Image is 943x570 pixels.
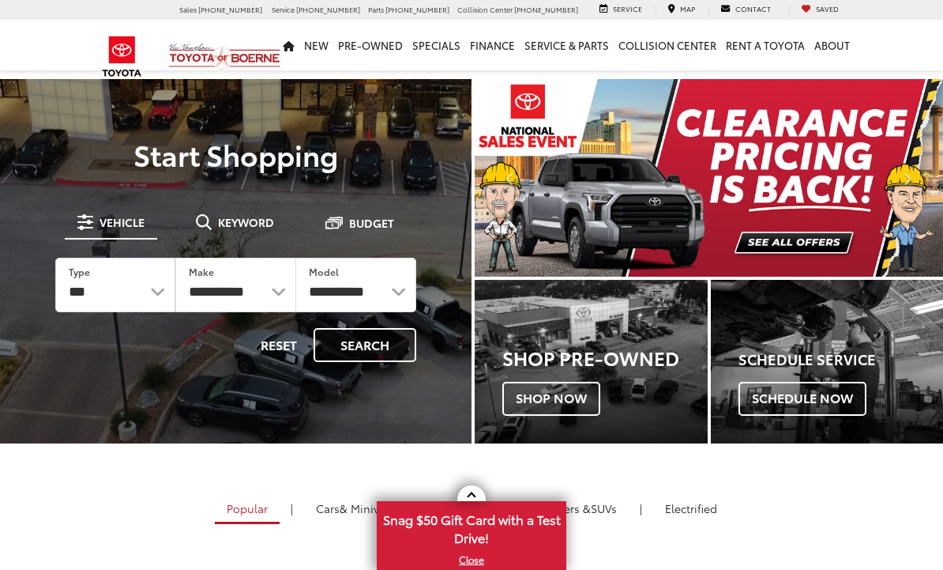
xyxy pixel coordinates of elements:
img: Clearance Pricing Is Back [475,79,943,277]
img: Toyota [92,31,152,82]
a: Home [278,20,299,70]
span: Contact [735,3,771,13]
a: Rent a Toyota [721,20,810,70]
span: Vehicle [100,217,145,228]
a: Service [588,4,654,17]
button: Click to view previous picture. [475,111,545,245]
a: Specials [408,20,465,70]
a: About [810,20,855,70]
a: Contact [708,4,783,17]
a: Service & Parts: Opens in a new tab [520,20,614,70]
span: [PHONE_NUMBER] [385,4,449,14]
h3: Shop Pre-Owned [502,347,708,368]
span: [PHONE_NUMBER] [514,4,578,14]
span: Service [613,3,642,13]
span: Shop Now [502,382,600,415]
span: [PHONE_NUMBER] [198,4,262,14]
a: SUVs [509,495,629,522]
a: Shop Pre-Owned Shop Now [475,280,708,443]
div: carousel slide number 1 of 2 [475,79,943,277]
span: Sales [179,4,197,14]
a: Popular [215,495,280,524]
a: Cars [304,495,404,522]
label: Type [69,265,90,278]
span: Schedule Now [738,382,866,415]
span: [PHONE_NUMBER] [296,4,360,14]
button: Search [314,328,416,362]
a: Map [656,4,707,17]
span: Collision Center [457,4,513,14]
li: | [636,500,646,516]
div: Toyota [475,280,708,443]
button: Click to view next picture. [873,111,943,245]
img: Vic Vaughan Toyota of Boerne [168,43,281,70]
a: My Saved Vehicles [789,4,851,17]
span: & Minivan [340,500,393,516]
li: | [287,500,297,516]
span: Parts [368,4,384,14]
p: Start Shopping [33,138,438,170]
span: Saved [816,3,839,13]
a: Pre-Owned [333,20,408,70]
button: Reset [247,328,310,362]
span: Snag $50 Gift Card with a Test Drive! [378,503,565,551]
span: Map [680,3,695,13]
label: Make [189,265,214,278]
a: Finance [465,20,520,70]
section: Carousel section with vehicle pictures - may contain disclaimers. [475,79,943,277]
label: Model [309,265,339,278]
span: Keyword [218,217,274,228]
a: Electrified [653,495,729,522]
span: Service [272,4,295,14]
a: Collision Center [614,20,721,70]
a: New [299,20,333,70]
span: Budget [349,217,394,228]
